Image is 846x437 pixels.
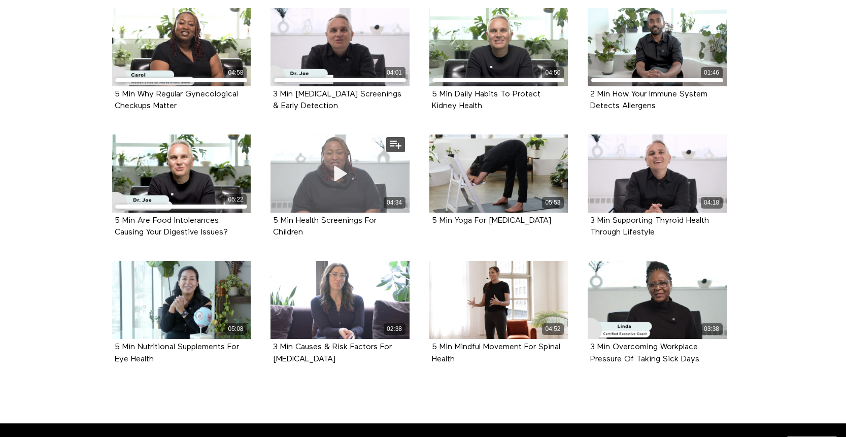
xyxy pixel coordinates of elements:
[115,343,239,363] strong: 5 Min Nutritional Supplements For Eye Health
[590,343,699,362] a: 3 Min Overcoming Workplace Pressure Of Taking Sick Days
[225,67,247,79] div: 04:58
[588,261,727,339] a: 3 Min Overcoming Workplace Pressure Of Taking Sick Days 03:38
[115,90,238,110] a: 5 Min Why Regular Gynecological Checkups Matter
[588,135,727,213] a: 3 Min Supporting Thyroid Health Through Lifestyle 04:18
[590,343,699,363] strong: 3 Min Overcoming Workplace Pressure Of Taking Sick Days
[590,90,707,110] a: 2 Min How Your Immune System Detects Allergens
[115,217,228,236] a: 5 Min Are Food Intolerances Causing Your Digestive Issues?
[270,135,410,213] a: 5 Min Health Screenings For Children 04:34
[225,323,247,335] div: 05:08
[273,90,401,110] a: 3 Min [MEDICAL_DATA] Screenings & Early Detection
[386,137,405,152] button: Add to my list
[270,8,410,86] a: 3 Min Cancer Screenings & Early Detection 04:01
[542,67,564,79] div: 04:50
[112,261,251,339] a: 5 Min Nutritional Supplements For Eye Health 05:08
[384,197,405,209] div: 04:34
[270,261,410,339] a: 3 Min Causes & Risk Factors For Heart Failure 02:38
[429,261,568,339] a: 5 Min Mindful Movement For Spinal Health 04:52
[701,67,723,79] div: 01:46
[432,343,560,363] strong: 5 Min Mindful Movement For Spinal Health
[273,90,401,110] strong: 3 Min Cancer Screenings & Early Detection
[590,217,709,236] a: 3 Min Supporting Thyroid Health Through Lifestyle
[384,67,405,79] div: 04:01
[701,323,723,335] div: 03:38
[432,343,560,362] a: 5 Min Mindful Movement For Spinal Health
[112,8,251,86] a: 5 Min Why Regular Gynecological Checkups Matter 04:58
[384,323,405,335] div: 02:38
[588,8,727,86] a: 2 Min How Your Immune System Detects Allergens 01:46
[273,343,392,363] strong: 3 Min Causes & Risk Factors For Heart Failure
[429,8,568,86] a: 5 Min Daily Habits To Protect Kidney Health 04:50
[542,323,564,335] div: 04:52
[701,197,723,209] div: 04:18
[273,343,392,362] a: 3 Min Causes & Risk Factors For [MEDICAL_DATA]
[115,343,239,362] a: 5 Min Nutritional Supplements For Eye Health
[225,194,247,206] div: 05:22
[432,90,540,110] a: 5 Min Daily Habits To Protect Kidney Health
[112,135,251,213] a: 5 Min Are Food Intolerances Causing Your Digestive Issues? 05:22
[273,217,377,236] a: 5 Min Health Screenings For Children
